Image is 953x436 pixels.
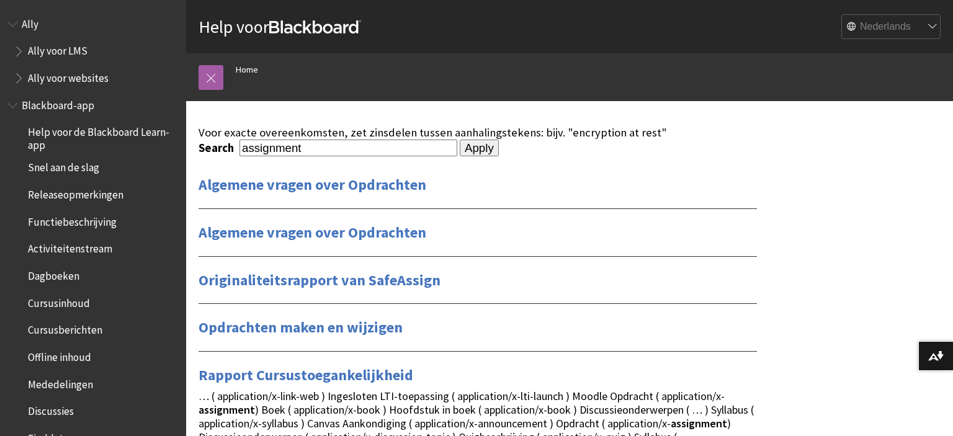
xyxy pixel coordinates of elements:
[199,16,361,38] a: Help voorBlackboard
[28,401,74,418] span: Discussies
[28,347,91,363] span: Offline inhoud
[28,68,109,84] span: Ally voor websites
[269,20,361,33] strong: Blackboard
[7,14,179,89] nav: Book outline for Anthology Ally Help
[28,293,90,309] span: Cursusinhoud
[199,270,441,290] a: Originaliteitsrapport van SafeAssign
[28,184,123,201] span: Releaseopmerkingen
[28,374,93,391] span: Mededelingen
[460,140,499,157] input: Apply
[199,141,237,155] label: Search
[28,265,79,282] span: Dagboeken
[842,14,941,39] select: Site Language Selector
[28,320,102,337] span: Cursusberichten
[199,126,757,140] div: Voor exacte overeenkomsten, zet zinsdelen tussen aanhalingstekens: bijv. "encryption at rest"
[28,158,99,174] span: Snel aan de slag
[199,223,426,242] a: Algemene vragen over Opdrachten
[199,365,413,385] a: Rapport Cursustoegankelijkheid
[28,239,112,256] span: Activiteitenstream
[28,41,87,58] span: Ally voor LMS
[28,211,117,228] span: Functiebeschrijving
[22,14,38,30] span: Ally
[671,416,727,430] strong: assignment
[199,318,403,337] a: Opdrachten maken en wijzigen
[199,175,426,195] a: Algemene vragen over Opdrachten
[199,403,255,417] strong: assignment
[28,122,177,151] span: Help voor de Blackboard Learn-app
[22,95,94,112] span: Blackboard-app
[236,62,258,78] a: Home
